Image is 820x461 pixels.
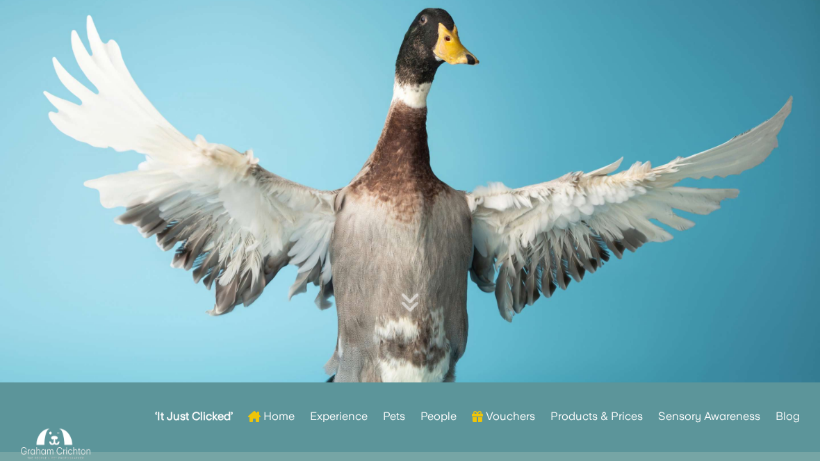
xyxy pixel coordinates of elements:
[658,389,760,444] a: Sensory Awareness
[155,389,233,444] a: ‘It Just Clicked’
[248,389,295,444] a: Home
[776,389,800,444] a: Blog
[472,389,535,444] a: Vouchers
[155,412,233,421] strong: ‘It Just Clicked’
[550,389,643,444] a: Products & Prices
[310,389,368,444] a: Experience
[420,389,457,444] a: People
[383,389,405,444] a: Pets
